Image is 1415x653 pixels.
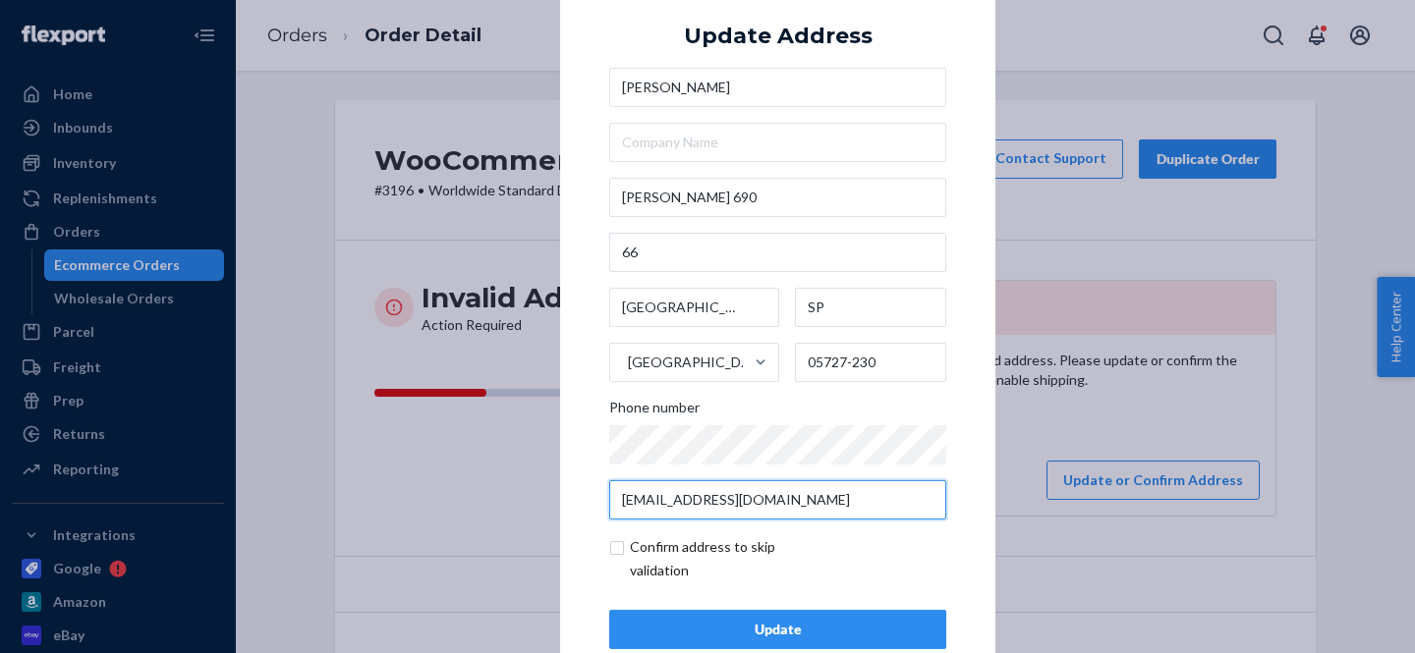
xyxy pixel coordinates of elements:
[609,610,946,649] button: Update
[626,620,930,639] div: Update
[628,353,753,372] div: [GEOGRAPHIC_DATA]
[609,480,946,519] input: Email (Only Required for International)
[795,288,947,327] input: State
[609,123,946,162] input: Company Name
[609,178,946,217] input: Street Address
[609,233,946,272] input: Street Address 2 (Optional)
[609,68,946,107] input: First & Last Name
[609,288,779,327] input: City
[795,343,947,382] input: ZIP Code
[626,343,628,382] input: [GEOGRAPHIC_DATA]
[609,398,700,425] span: Phone number
[684,24,873,47] div: Update Address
